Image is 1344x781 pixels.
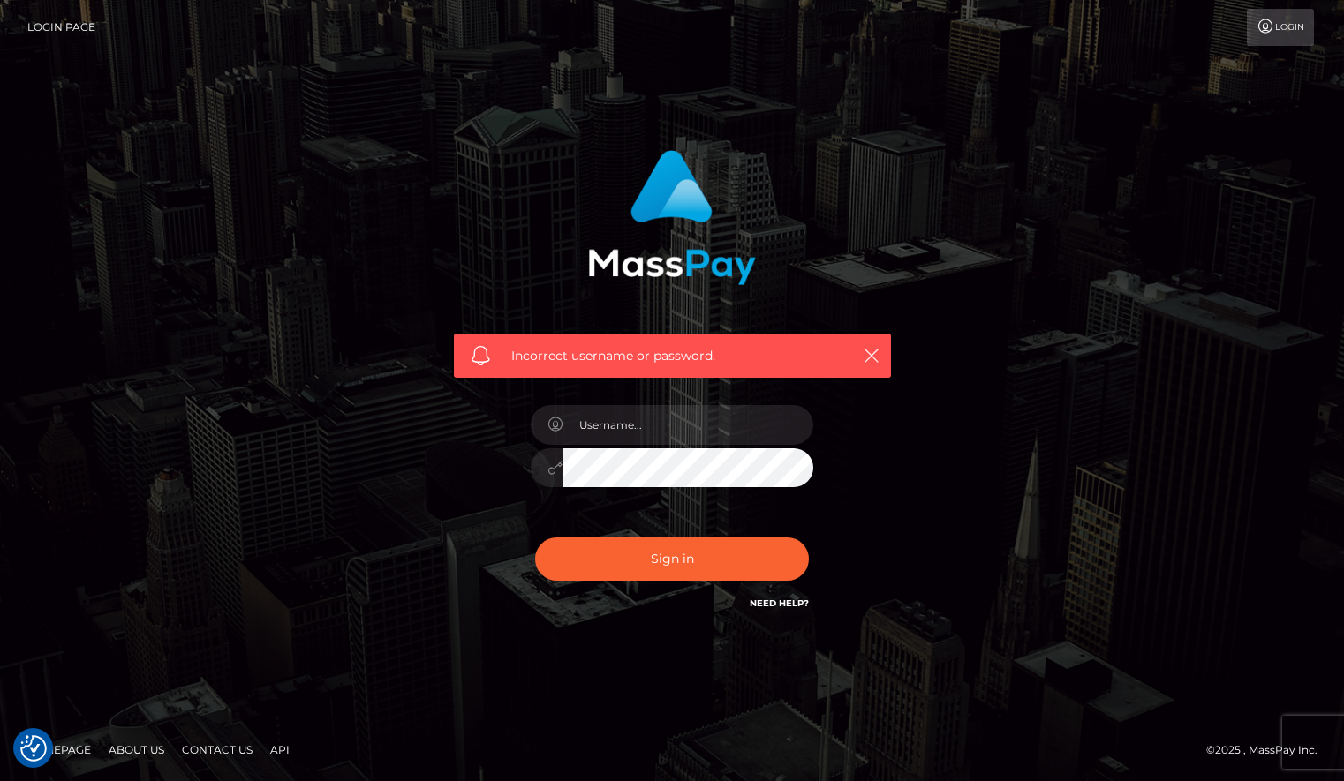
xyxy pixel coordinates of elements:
button: Consent Preferences [20,735,47,762]
a: Contact Us [175,736,260,763]
span: Incorrect username or password. [511,347,834,365]
a: API [263,736,297,763]
img: MassPay Login [588,150,756,285]
a: Login Page [27,9,95,46]
a: Login [1247,9,1314,46]
img: Revisit consent button [20,735,47,762]
a: Need Help? [750,597,809,609]
input: Username... [563,405,813,445]
button: Sign in [535,537,809,581]
a: Homepage [19,736,98,763]
a: About Us [102,736,171,763]
div: © 2025 , MassPay Inc. [1206,740,1331,760]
